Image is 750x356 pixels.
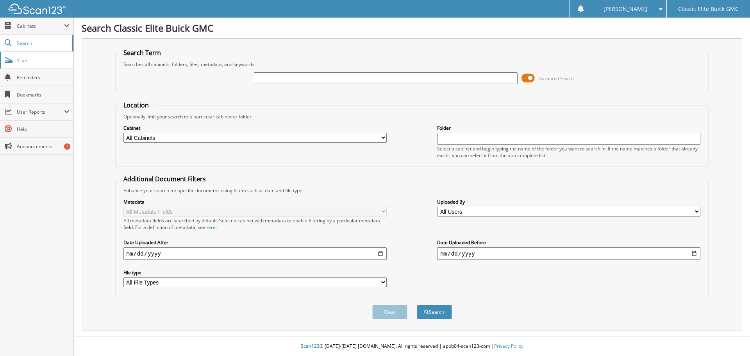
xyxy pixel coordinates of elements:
div: Optionally limit your search to a particular cabinet or folder [120,113,705,120]
span: Search [17,40,68,47]
div: © [DATE]-[DATE] [DOMAIN_NAME]. All rights reserved | appb04-scan123-com | [74,337,750,356]
span: [PERSON_NAME] [604,7,647,11]
img: scan123-logo-white.svg [8,4,66,14]
div: Enhance your search for specific documents using filters such as date and file type. [120,187,705,194]
div: Searches all cabinets, folders, files, metadata, and keywords [120,61,705,68]
span: Help [17,126,70,132]
span: User Reports [17,109,64,115]
span: Scan123 [301,343,320,349]
h1: Search Classic Elite Buick GMC [82,21,742,34]
div: Select a cabinet and begin typing the name of the folder you want to search in. If the name match... [437,145,700,159]
label: Uploaded By [437,199,700,205]
input: start [123,247,387,260]
a: here [205,224,216,231]
label: Date Uploaded Before [437,239,700,246]
span: Advanced Search [539,75,574,81]
label: File type [123,269,387,276]
legend: Additional Document Filters [120,175,210,183]
span: Announcements [17,143,70,150]
div: All metadata fields are searched by default. Select a cabinet with metadata to enable filtering b... [123,217,387,231]
input: end [437,247,700,260]
label: Metadata [123,199,387,205]
button: Search [417,305,452,319]
label: Folder [437,125,700,131]
div: 1 [64,143,70,150]
span: Reminders [17,74,70,81]
legend: Location [120,101,153,109]
span: Scan [17,57,70,64]
a: Privacy Policy [494,343,523,349]
span: Classic Elite Buick GMC [678,7,739,11]
button: Clear [372,305,407,319]
legend: Search Term [120,48,165,57]
span: Cabinets [17,23,64,29]
span: Bookmarks [17,91,70,98]
label: Date Uploaded After [123,239,387,246]
label: Cabinet [123,125,387,131]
